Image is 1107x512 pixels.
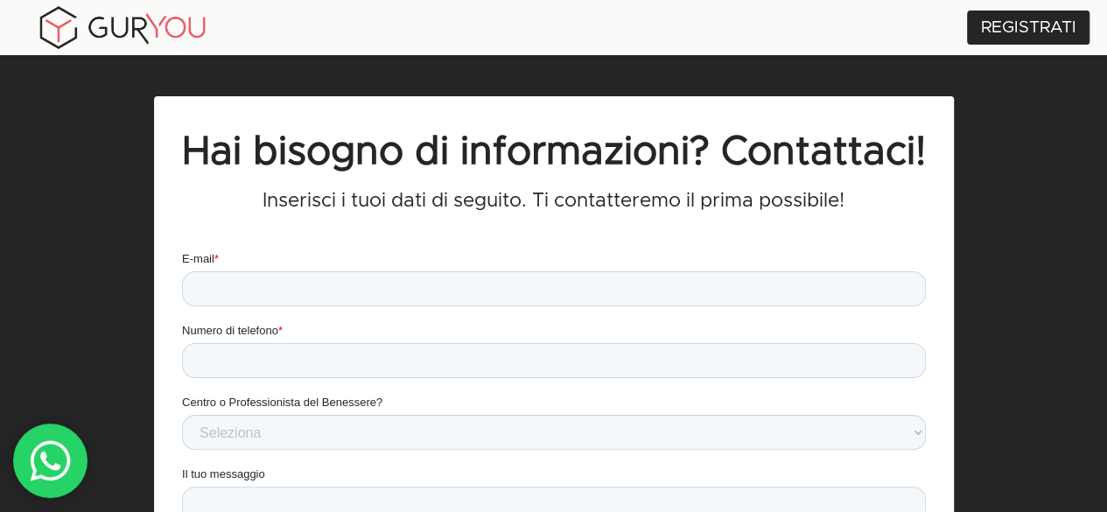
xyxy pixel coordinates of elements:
img: whatsAppIcon.04b8739f.svg [29,439,73,483]
img: gyLogo01.5aaa2cff.png [35,4,210,52]
iframe: Widget di chat [1019,428,1107,512]
font: Hai bisogno di informazioni? Contattaci! [182,132,926,172]
font: Inserisci i tuoi dati di seguito. Ti contatteremo il prima possibile! [263,191,844,211]
a: REGISTRATI [967,11,1089,45]
font: REGISTRATI [981,19,1076,36]
input: INVIA [336,325,408,358]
